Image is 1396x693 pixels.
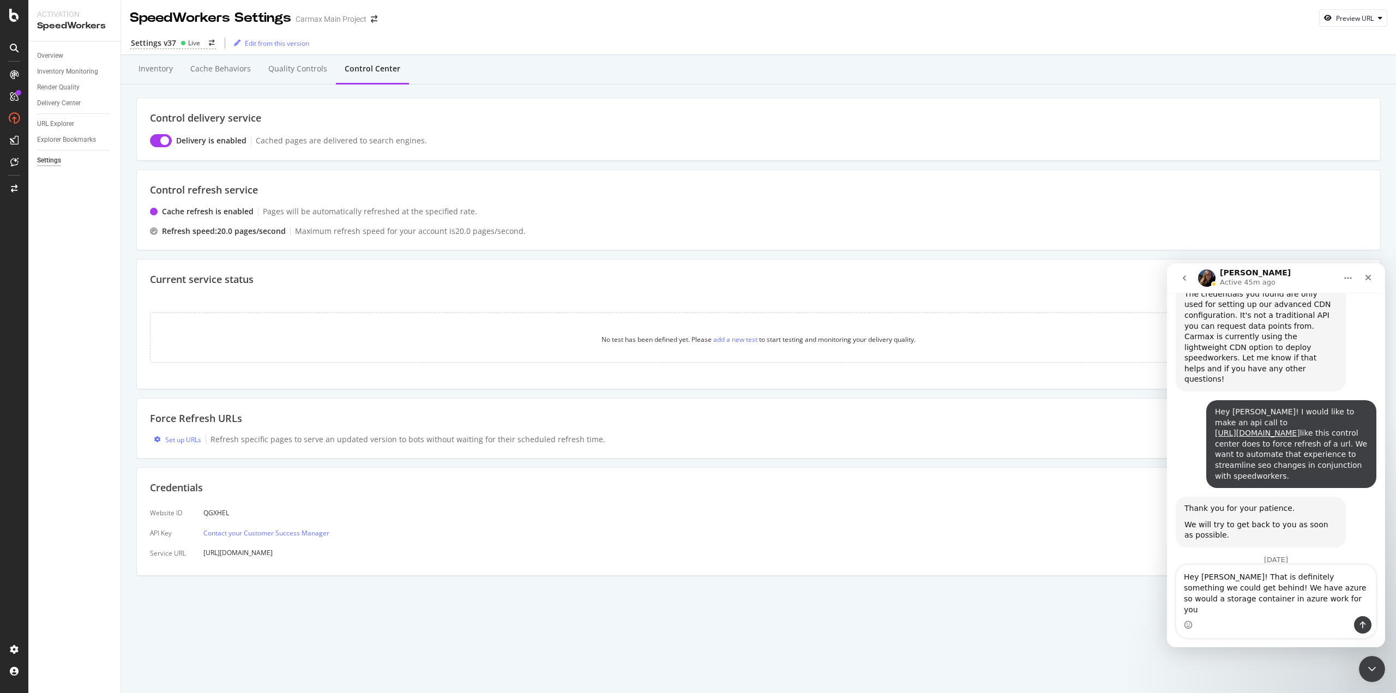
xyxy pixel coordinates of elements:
[188,38,200,47] div: Live
[48,165,133,174] a: [URL][DOMAIN_NAME]
[37,9,112,20] div: Activation
[37,118,74,130] div: URL Explorer
[210,434,605,445] div: Refresh specific pages to serve an updated version to bots without waiting for their scheduled re...
[37,50,63,62] div: Overview
[245,39,309,48] div: Edit from this version
[17,357,26,366] button: Emoji picker
[150,435,201,445] button: Set up URLs
[9,233,179,284] div: Thank you for your patience.We will try to get back to you as soon as possible.
[37,118,113,130] a: URL Explorer
[37,155,61,166] div: Settings
[37,155,113,166] a: Settings
[190,63,251,74] div: Cache behaviors
[150,481,1367,495] div: Credentials
[139,63,173,74] div: Inventory
[203,528,329,538] a: Contact your Customer Success Manager
[209,40,215,46] div: arrow-right-arrow-left
[37,134,113,146] a: Explorer Bookmarks
[39,137,209,225] div: Hey [PERSON_NAME]! I would like to make an api call to[URL][DOMAIN_NAME]like this control center ...
[131,38,176,49] div: Settings v37
[37,66,98,77] div: Inventory Monitoring
[371,15,377,23] div: arrow-right-arrow-left
[150,111,1367,125] div: Control delivery service
[187,353,204,370] button: Send a message…
[296,14,366,25] div: Carmax Main Project
[150,183,1367,197] div: Control refresh service
[268,63,327,74] div: Quality Controls
[37,134,96,146] div: Explorer Bookmarks
[150,544,186,562] div: Service URL
[150,504,186,522] div: Website ID
[150,522,186,544] div: API Key
[256,135,427,146] div: Cached pages are delivered to search engines.
[37,98,81,109] div: Delivery Center
[37,20,112,32] div: SpeedWorkers
[17,256,170,278] div: We will try to get back to you as soon as possible.
[176,135,246,146] div: Delivery is enabled
[263,206,477,217] div: Pages will be automatically refreshed at the specified rate.
[37,82,113,93] a: Render Quality
[203,526,329,539] button: Contact your Customer Success Manager
[1319,9,1387,27] button: Preview URL
[1359,656,1385,682] iframe: Intercom live chat
[345,63,400,74] div: Control Center
[295,226,526,237] div: Maximum refresh speed for your account is 20.0 pages /second.
[203,544,329,562] div: [URL][DOMAIN_NAME]
[9,302,209,353] textarea: Message…
[150,412,1367,426] div: Force Refresh URLs
[203,504,329,522] div: QGXHEL
[165,435,201,444] div: Set up URLs
[162,226,286,237] div: Refresh speed: 20.0 pages /second
[9,293,209,308] div: [DATE]
[37,82,80,93] div: Render Quality
[1167,263,1385,647] iframe: Intercom live chat
[37,66,113,77] a: Inventory Monitoring
[601,335,916,344] div: No test has been defined yet. Please to start testing and monitoring your delivery quality.
[48,143,201,218] div: Hey [PERSON_NAME]! I would like to make an api call to like this control center does to force ref...
[230,34,309,52] button: Edit from this version
[130,9,291,27] div: SpeedWorkers Settings
[1336,14,1374,23] div: Preview URL
[162,206,254,217] div: Cache refresh is enabled
[37,98,113,109] a: Delivery Center
[37,50,113,62] a: Overview
[713,335,757,344] div: add a new test
[150,273,1367,287] div: Current service status
[9,233,209,293] div: Customer Support says…
[17,240,170,251] div: Thank you for your patience.
[9,137,209,233] div: Zachary says…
